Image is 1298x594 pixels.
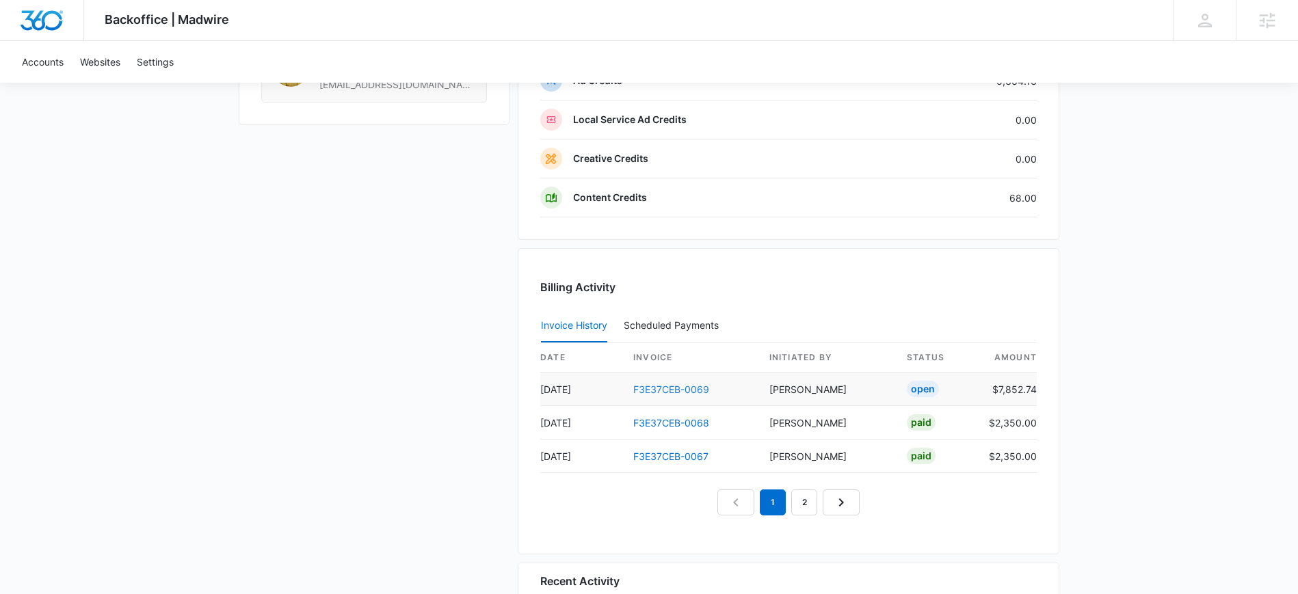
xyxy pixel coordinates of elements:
[892,139,1037,178] td: 0.00
[978,373,1037,406] td: $7,852.74
[717,489,860,515] nav: Pagination
[896,343,978,373] th: status
[72,41,129,83] a: Websites
[105,12,229,27] span: Backoffice | Madwire
[540,343,622,373] th: date
[758,440,896,473] td: [PERSON_NAME]
[633,383,709,395] a: F3E37CEB-0069
[541,310,607,342] button: Invoice History
[758,406,896,440] td: [PERSON_NAME]
[760,489,786,515] em: 1
[791,489,817,515] a: Page 2
[892,178,1037,217] td: 68.00
[978,440,1037,473] td: $2,350.00
[573,113,687,126] p: Local Service Ad Credits
[823,489,860,515] a: Next Page
[633,417,709,429] a: F3E37CEB-0068
[129,41,182,83] a: Settings
[624,321,724,330] div: Scheduled Payments
[907,448,936,464] div: Paid
[540,573,620,589] h6: Recent Activity
[907,381,939,397] div: Open
[14,41,72,83] a: Accounts
[978,406,1037,440] td: $2,350.00
[573,191,647,204] p: Content Credits
[758,343,896,373] th: Initiated By
[907,414,936,431] div: Paid
[540,279,1037,295] h3: Billing Activity
[540,440,622,473] td: [DATE]
[540,406,622,440] td: [DATE]
[540,373,622,406] td: [DATE]
[758,373,896,406] td: [PERSON_NAME]
[622,343,758,373] th: invoice
[978,343,1037,373] th: amount
[633,450,708,462] a: F3E37CEB-0067
[892,100,1037,139] td: 0.00
[573,152,648,165] p: Creative Credits
[319,78,475,92] span: [EMAIL_ADDRESS][DOMAIN_NAME]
